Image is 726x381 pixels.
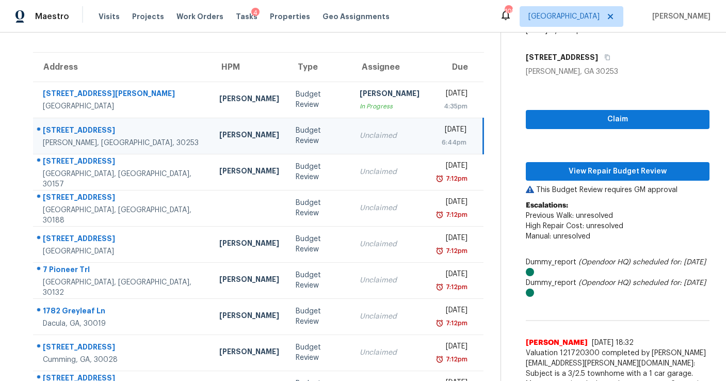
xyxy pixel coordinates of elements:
[444,210,467,220] div: 7:12pm
[578,259,631,266] i: (Opendoor HQ)
[99,11,120,22] span: Visits
[296,125,343,146] div: Budget Review
[360,131,420,141] div: Unclaimed
[360,203,420,213] div: Unclaimed
[436,137,466,148] div: 6:44pm
[43,233,203,246] div: [STREET_ADDRESS]
[598,48,612,67] button: Copy Address
[43,156,203,169] div: [STREET_ADDRESS]
[436,124,466,137] div: [DATE]
[444,173,467,184] div: 7:12pm
[526,110,709,129] button: Claim
[43,169,203,189] div: [GEOGRAPHIC_DATA], [GEOGRAPHIC_DATA], 30157
[436,101,467,112] div: 4:35pm
[505,6,512,17] div: 105
[43,319,203,329] div: Dacula, GA, 30019
[296,198,343,218] div: Budget Review
[534,113,701,126] span: Claim
[526,202,568,209] b: Escalations:
[211,53,287,82] th: HPM
[296,89,343,110] div: Budget Review
[43,205,203,226] div: [GEOGRAPHIC_DATA], [GEOGRAPHIC_DATA], 30188
[526,212,613,219] span: Previous Walk: unresolved
[296,306,343,327] div: Budget Review
[435,354,444,364] img: Overdue Alarm Icon
[270,11,310,22] span: Properties
[526,67,709,77] div: [PERSON_NAME], GA 30253
[633,279,706,287] i: scheduled for: [DATE]
[528,11,600,22] span: [GEOGRAPHIC_DATA]
[360,239,420,249] div: Unclaimed
[526,223,623,230] span: High Repair Cost: unresolved
[428,53,483,82] th: Due
[43,88,203,101] div: [STREET_ADDRESS][PERSON_NAME]
[526,257,709,278] div: Dummy_report
[251,8,260,18] div: 4
[43,277,203,298] div: [GEOGRAPHIC_DATA], [GEOGRAPHIC_DATA], 30132
[436,341,467,354] div: [DATE]
[360,275,420,285] div: Unclaimed
[219,346,279,359] div: [PERSON_NAME]
[578,279,631,287] i: (Opendoor HQ)
[444,282,467,292] div: 7:12pm
[43,246,203,257] div: [GEOGRAPHIC_DATA]
[360,101,420,112] div: In Progress
[287,53,351,82] th: Type
[43,101,203,112] div: [GEOGRAPHIC_DATA]
[526,278,709,298] div: Dummy_report
[296,162,343,182] div: Budget Review
[35,11,69,22] span: Maestro
[43,125,203,138] div: [STREET_ADDRESS]
[322,11,390,22] span: Geo Assignments
[435,173,444,184] img: Overdue Alarm Icon
[360,88,420,101] div: [PERSON_NAME]
[296,342,343,363] div: Budget Review
[296,234,343,255] div: Budget Review
[33,53,211,82] th: Address
[219,166,279,179] div: [PERSON_NAME]
[132,11,164,22] span: Projects
[43,138,203,148] div: [PERSON_NAME], [GEOGRAPHIC_DATA], 30253
[351,53,428,82] th: Assignee
[444,318,467,328] div: 7:12pm
[436,197,467,210] div: [DATE]
[43,264,203,277] div: 7 Pioneer Trl
[592,339,634,346] span: [DATE] 18:32
[176,11,223,22] span: Work Orders
[534,165,701,178] span: View Repair Budget Review
[444,354,467,364] div: 7:12pm
[444,246,467,256] div: 7:12pm
[526,338,588,348] span: [PERSON_NAME]
[526,233,590,240] span: Manual: unresolved
[43,192,203,205] div: [STREET_ADDRESS]
[526,52,598,62] h5: [STREET_ADDRESS]
[219,93,279,106] div: [PERSON_NAME]
[436,88,467,101] div: [DATE]
[435,318,444,328] img: Overdue Alarm Icon
[43,306,203,319] div: 1782 Greyleaf Ln
[436,305,467,318] div: [DATE]
[219,130,279,142] div: [PERSON_NAME]
[633,259,706,266] i: scheduled for: [DATE]
[435,282,444,292] img: Overdue Alarm Icon
[436,269,467,282] div: [DATE]
[296,270,343,291] div: Budget Review
[360,311,420,322] div: Unclaimed
[526,185,709,195] p: This Budget Review requires GM approval
[360,167,420,177] div: Unclaimed
[648,11,711,22] span: [PERSON_NAME]
[219,238,279,251] div: [PERSON_NAME]
[526,162,709,181] button: View Repair Budget Review
[236,13,257,20] span: Tasks
[219,310,279,323] div: [PERSON_NAME]
[43,342,203,355] div: [STREET_ADDRESS]
[436,233,467,246] div: [DATE]
[435,246,444,256] img: Overdue Alarm Icon
[360,347,420,358] div: Unclaimed
[436,161,467,173] div: [DATE]
[435,210,444,220] img: Overdue Alarm Icon
[43,355,203,365] div: Cumming, GA, 30028
[219,274,279,287] div: [PERSON_NAME]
